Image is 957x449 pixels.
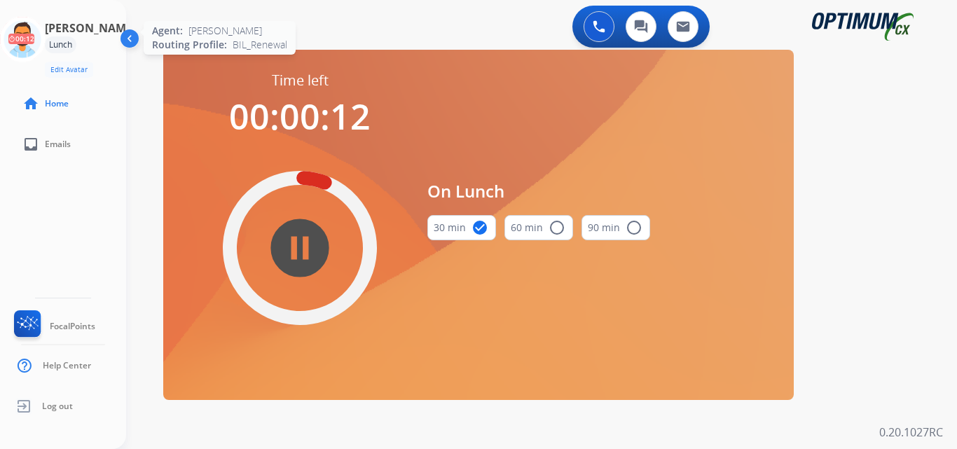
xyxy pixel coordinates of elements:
span: Routing Profile: [152,38,227,52]
button: 90 min [581,215,650,240]
mat-icon: radio_button_unchecked [549,219,565,236]
mat-icon: home [22,95,39,112]
span: On Lunch [427,179,650,204]
button: Edit Avatar [45,62,93,78]
mat-icon: check_circle [471,219,488,236]
mat-icon: pause_circle_filled [291,240,308,256]
span: [PERSON_NAME] [188,24,262,38]
mat-icon: radio_button_unchecked [626,219,642,236]
span: BIL_Renewal [233,38,287,52]
span: FocalPoints [50,321,95,332]
span: Emails [45,139,71,150]
button: 60 min [504,215,573,240]
span: Help Center [43,360,91,371]
h3: [PERSON_NAME] [45,20,136,36]
button: 30 min [427,215,496,240]
div: Lunch [45,36,76,53]
p: 0.20.1027RC [879,424,943,441]
span: Time left [272,71,329,90]
span: Log out [42,401,73,412]
span: Home [45,98,69,109]
a: FocalPoints [11,310,95,343]
span: Agent: [152,24,183,38]
mat-icon: inbox [22,136,39,153]
span: 00:00:12 [229,92,371,140]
